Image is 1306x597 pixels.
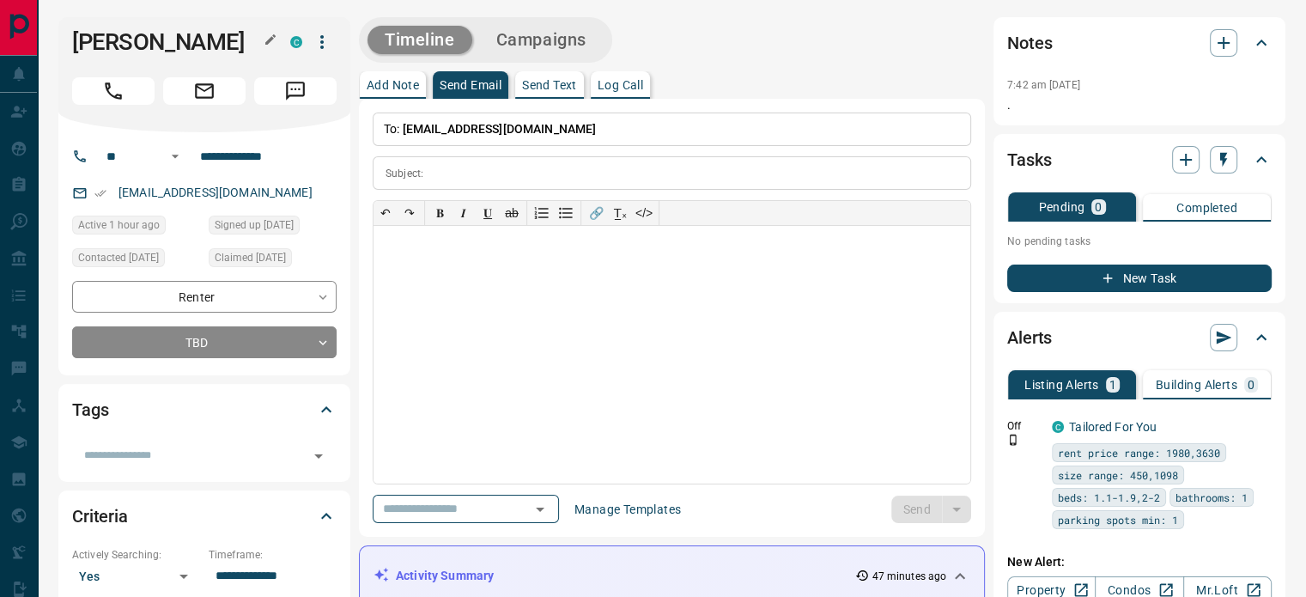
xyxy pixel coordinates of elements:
span: rent price range: 1980,3630 [1058,444,1220,461]
p: Actively Searching: [72,547,200,563]
p: New Alert: [1007,553,1272,571]
span: Signed up [DATE] [215,216,294,234]
button: Open [165,146,185,167]
h2: Alerts [1007,324,1052,351]
div: Renter [72,281,337,313]
button: Campaigns [479,26,604,54]
p: Building Alerts [1156,379,1237,391]
p: Completed [1176,202,1237,214]
p: Subject: [386,166,423,181]
div: condos.ca [1052,421,1064,433]
span: 𝐔 [483,206,492,220]
p: Add Note [367,79,419,91]
p: No pending tasks [1007,228,1272,254]
div: Activity Summary47 minutes ago [374,560,970,592]
h2: Criteria [72,503,128,530]
p: Send Text [522,79,577,91]
button: 𝑰 [452,201,476,225]
div: Alerts [1007,317,1272,358]
button: Timeline [368,26,472,54]
button: Manage Templates [564,496,691,523]
a: [EMAIL_ADDRESS][DOMAIN_NAME] [118,186,313,199]
a: Tailored For You [1069,420,1157,434]
button: </> [632,201,656,225]
p: 7:42 am [DATE] [1007,79,1080,91]
button: 🔗 [584,201,608,225]
button: New Task [1007,265,1272,292]
div: Notes [1007,22,1272,64]
p: Activity Summary [396,567,494,585]
button: Open [528,497,552,521]
div: Sun Sep 14 2025 [209,216,337,240]
p: Pending [1038,201,1084,213]
div: Yes [72,563,200,590]
p: Timeframe: [209,547,337,563]
span: [EMAIL_ADDRESS][DOMAIN_NAME] [403,122,597,136]
span: size range: 450,1098 [1058,466,1178,484]
h2: Notes [1007,29,1052,57]
s: ab [505,206,519,220]
span: bathrooms: 1 [1175,489,1248,506]
p: 0 [1095,201,1102,213]
span: Email [163,77,246,105]
div: Sun Sep 14 2025 [209,248,337,272]
span: Contacted [DATE] [78,249,159,266]
div: Criteria [72,496,337,537]
div: Tags [72,389,337,430]
span: Message [254,77,337,105]
span: Active 1 hour ago [78,216,160,234]
div: split button [891,496,971,523]
p: Listing Alerts [1024,379,1099,391]
p: Off [1007,418,1042,434]
p: . [1007,96,1272,114]
svg: Push Notification Only [1007,434,1019,446]
h1: [PERSON_NAME] [72,28,264,56]
span: Claimed [DATE] [215,249,286,266]
button: ab [500,201,524,225]
p: 0 [1248,379,1254,391]
button: 𝐔 [476,201,500,225]
p: To: [373,113,971,146]
svg: Email Verified [94,187,106,199]
p: 1 [1109,379,1116,391]
p: 47 minutes ago [872,569,947,584]
h2: Tags [72,396,108,423]
div: Sun Sep 14 2025 [72,248,200,272]
span: Call [72,77,155,105]
p: Log Call [598,79,643,91]
div: condos.ca [290,36,302,48]
span: parking spots min: 1 [1058,511,1178,528]
p: Send Email [440,79,501,91]
div: Mon Sep 15 2025 [72,216,200,240]
button: Bullet list [554,201,578,225]
div: TBD [72,326,337,358]
span: beds: 1.1-1.9,2-2 [1058,489,1160,506]
div: Tasks [1007,139,1272,180]
button: ↷ [398,201,422,225]
button: 𝐁 [428,201,452,225]
button: ↶ [374,201,398,225]
h2: Tasks [1007,146,1051,174]
button: Numbered list [530,201,554,225]
button: Open [307,444,331,468]
button: T̲ₓ [608,201,632,225]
